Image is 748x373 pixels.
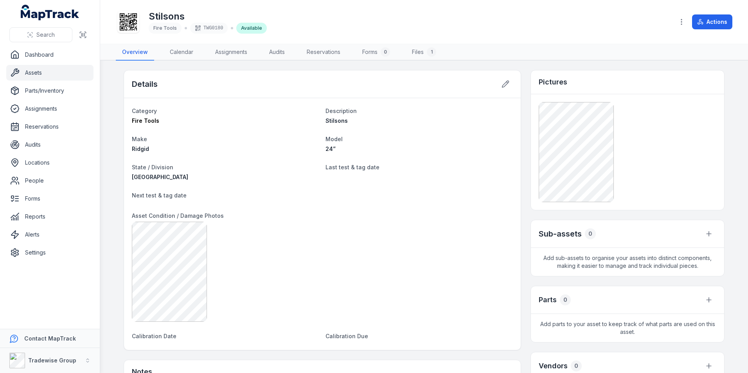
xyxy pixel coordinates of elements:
[531,248,724,276] span: Add sub-assets to organise your assets into distinct components, making it easier to manage and t...
[6,119,93,134] a: Reservations
[325,145,336,152] span: 24”
[132,192,187,199] span: Next test & tag date
[149,10,267,23] h1: Stilsons
[132,164,173,170] span: State / Division
[6,245,93,260] a: Settings
[263,44,291,61] a: Audits
[132,108,157,114] span: Category
[153,25,177,31] span: Fire Tools
[381,47,390,57] div: 0
[236,23,267,34] div: Available
[6,155,93,170] a: Locations
[356,44,396,61] a: Forms0
[6,173,93,188] a: People
[325,136,343,142] span: Model
[560,294,571,305] div: 0
[406,44,442,61] a: Files1
[132,145,149,152] span: Ridgid
[6,209,93,224] a: Reports
[132,117,159,124] span: Fire Tools
[164,44,200,61] a: Calendar
[132,174,188,180] span: [GEOGRAPHIC_DATA]
[539,77,567,88] h3: Pictures
[132,212,224,219] span: Asset Condition / Damage Photos
[209,44,254,61] a: Assignments
[9,27,72,42] button: Search
[6,191,93,206] a: Forms
[325,117,348,124] span: Stilsons
[190,23,228,34] div: TWG0180
[585,228,596,239] div: 0
[132,333,176,339] span: Calibration Date
[300,44,347,61] a: Reservations
[6,137,93,152] a: Audits
[132,136,147,142] span: Make
[692,14,732,29] button: Actions
[6,227,93,242] a: Alerts
[6,83,93,99] a: Parts/Inventory
[116,44,154,61] a: Overview
[571,360,582,371] div: 0
[539,360,568,371] h3: Vendors
[28,357,76,364] strong: Tradewise Group
[427,47,436,57] div: 1
[21,5,79,20] a: MapTrack
[531,314,724,342] span: Add parts to your asset to keep track of what parts are used on this asset.
[325,333,368,339] span: Calibration Due
[132,79,158,90] h2: Details
[539,228,582,239] h2: Sub-assets
[325,164,379,170] span: Last test & tag date
[36,31,55,39] span: Search
[6,101,93,117] a: Assignments
[539,294,557,305] h3: Parts
[6,47,93,63] a: Dashboard
[6,65,93,81] a: Assets
[24,335,76,342] strong: Contact MapTrack
[325,108,357,114] span: Description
